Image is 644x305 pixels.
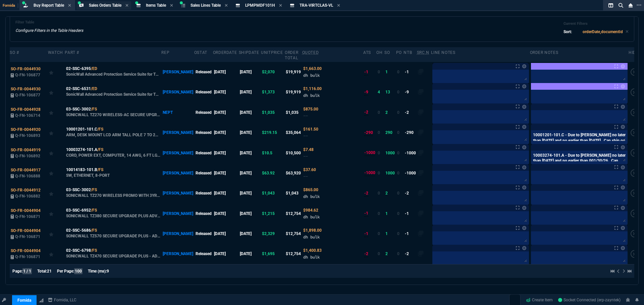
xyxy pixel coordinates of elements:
span: dh bulk [303,234,320,239]
td: Released [194,123,213,143]
nx-icon: Close Workbench [626,1,635,9]
nx-icon: Close Tab [337,3,340,8]
span: Q-FN-106871 [15,214,40,219]
td: SONICWALL TZ380 SECURE UPGRADE PLUS ADVANCED EDITION 2YR [65,203,161,223]
td: -1000 [404,163,417,183]
td: [DATE] [213,102,239,123]
span: Buy Report Table [34,3,64,8]
nx-icon: Close Tab [68,3,71,8]
span: 1 / 1 [22,268,32,274]
td: Released [194,183,213,203]
span: 0 [378,231,380,236]
td: 1 [384,62,396,82]
span: 0 [397,191,399,196]
td: $10,500 [285,143,302,163]
span: 10003274-101.A [66,147,97,153]
span: Per Page: [57,269,74,274]
p: Sort: [563,29,572,35]
span: dh bulk [303,73,320,78]
span: 0 [378,171,380,175]
a: /ED [91,86,97,92]
td: 1 [384,224,396,244]
td: [DATE] [213,143,239,163]
span: Q-FN-106877 [15,73,40,77]
a: msbcCompanyName [46,297,78,303]
td: Released [194,143,213,163]
span: Q-FN-106877 [15,93,40,97]
a: /FS [91,227,97,233]
nx-icon: Open New Tab [637,2,641,8]
span: Q-FN-106893 [15,133,40,138]
span: 03-SSC-3002 [66,106,91,112]
div: oStat [194,50,207,55]
nx-icon: Close Tab [125,3,128,8]
td: -2 [404,183,417,203]
div: Add to Watchlist [49,87,64,97]
abbr: Quoted Cost and Sourcing Notes [302,50,319,55]
td: Released [194,224,213,244]
span: Page: [12,269,22,274]
p: ARM, DESK MOUNT LCD ARM TALL POLE 7 TO 20 LBS WEIGHT CAPACITY POLISHED ALUMINUM [66,132,161,138]
abbr: Quote Sourcing Notes [417,50,429,55]
span: 9 [107,269,109,274]
code: orderDate,documentId [583,29,623,34]
td: ARM, DESK MOUNT LCD ARM TALL POLE 7 TO 20 LBS WEIGHT CAPACITY POLISHED ALUMINUM [65,123,161,143]
span: dh bulk [303,254,320,259]
span: 0 [397,90,399,94]
div: Rep [161,50,169,55]
td: [DATE] [239,163,261,183]
td: $2,329 [261,224,285,244]
p: CORD, POWER EXT, COMPUTER, 14 AWG, 6 FT LG, IEC 60320 C13 TO IEC 60320 C14, PVC, BLACK [66,153,161,158]
span: 02-SSC-6798 [66,247,91,253]
span: 03-SSC-6952 [66,207,91,213]
div: -1 [364,69,368,75]
td: [DATE] [213,244,239,264]
span: Sales Orders Table [89,3,121,8]
span: TRA-VIRTCLAS-VL [300,3,333,8]
div: Add to Watchlist [49,188,64,198]
span: Fornida [3,3,18,8]
td: [DATE] [239,123,261,143]
span: SO-FR-0044930 [11,67,41,71]
span: 0 [397,130,399,135]
td: $10.5 [261,143,285,163]
td: [PERSON_NAME] [161,224,194,244]
td: NEPT [161,102,194,123]
td: 13 [384,82,396,102]
td: Released [194,244,213,264]
div: Add to Watchlist [49,67,64,77]
h6: Current Filters [563,21,629,26]
p: SONICWALL TZ380 SECURE UPGRADE PLUS ADVANCED EDITION 2YR [66,213,161,219]
td: SONICWALL TZ470 SECURE UPGRADE PLUS - ADVANCED EDITION 2YR [65,244,161,264]
td: -290 [404,123,417,143]
span: 21 [47,269,52,274]
span: dh bulk [303,214,320,219]
div: ATS [363,50,371,55]
span: dh bulk [303,93,320,98]
div: Watch [48,50,63,55]
span: 10014183-101.B [66,167,97,173]
div: Add to Watchlist [49,148,64,158]
span: Quoted Cost [303,187,318,192]
td: [DATE] [213,82,239,102]
div: PO [396,50,402,55]
span: Q-FN-106714 [15,113,40,118]
td: [PERSON_NAME] [161,163,194,183]
div: -1000 [364,150,375,156]
span: 0 [397,70,399,74]
span: SO-FR-0044912 [11,188,41,193]
td: [DATE] [213,183,239,203]
td: $19,919 [285,82,302,102]
td: [DATE] [213,62,239,82]
div: Add to Watchlist [49,229,64,238]
a: xsQELpsp0w-KWuhhAAAp [558,297,621,303]
span: 0 [397,251,399,256]
span: dh bulk [303,194,320,199]
td: [PERSON_NAME] [161,123,194,143]
span: Socket Connected (erp-zayntek) [558,298,621,302]
span: Q-FN-106892 [15,154,40,158]
a: /FS [91,207,97,213]
span: 02-SSC-6395 [66,66,91,72]
span: Quoted Cost [303,107,318,111]
p: SonicWall Advanced Protection Service Suite for TZ470, 3 Years [66,72,161,77]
